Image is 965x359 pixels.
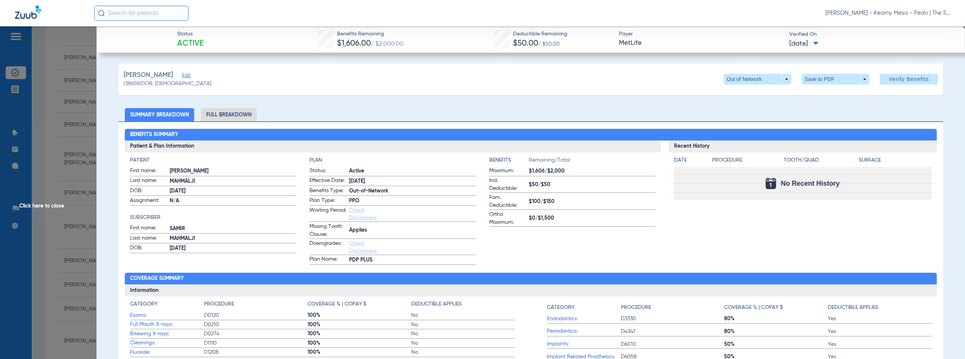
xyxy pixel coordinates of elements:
h4: Surface [859,156,931,164]
span: DOB: [130,187,167,196]
app-breakdown-title: Category [130,300,204,311]
span: D0210 [204,321,308,328]
span: Remaining/Total [529,156,656,167]
span: N/A [170,197,296,205]
span: No [411,339,515,347]
span: No [411,348,515,356]
h3: Information [125,284,937,296]
span: Periodontics: [547,327,621,335]
app-breakdown-title: Surface [859,156,931,167]
span: Yes [828,328,931,335]
h4: Plan [309,156,476,164]
span: Yes [828,315,931,322]
span: Ortho Maximum: [489,211,526,226]
h4: Deductible Applies [411,300,462,308]
h4: Category [547,304,574,312]
span: Assignment: [130,197,167,206]
app-breakdown-title: Procedure [712,156,781,167]
span: / $50.00 [538,41,560,47]
h4: Benefits [489,156,529,164]
span: 100% [308,312,411,319]
li: Summary Breakdown [125,108,194,121]
span: $50/$50 [529,181,656,189]
button: Save to PDF [802,74,869,84]
span: Maximum: [489,167,526,176]
span: MAHMALJI [170,177,296,185]
a: Check Disclaimers [349,208,377,220]
span: [PERSON_NAME] - Kearny Mesa - Pedo | The Super Dentists [826,9,950,17]
span: PDP PLUS [349,256,476,264]
app-breakdown-title: Deductible Applies [828,300,931,314]
span: MetLife [619,38,783,48]
span: $50.00 [513,40,538,47]
span: / $2,000.00 [371,41,403,47]
h2: Coverage Summary [125,273,937,285]
span: 50% [724,341,828,348]
span: 100% [308,330,411,338]
span: [DATE] [349,177,476,185]
span: $1,606/$2,000 [529,167,656,175]
span: $0/$1,500 [529,214,656,222]
app-breakdown-title: Category [547,300,621,314]
span: Applies [349,226,476,234]
span: Status [177,30,204,38]
app-breakdown-title: Procedure [621,300,725,314]
span: Ind. Deductible: [489,177,526,192]
app-breakdown-title: Date [674,156,706,167]
span: $100/$150 [529,198,656,206]
img: Zuub Logo [15,6,41,19]
button: Verify Benefits [880,74,938,84]
span: Verified On [789,31,953,38]
h2: Benefits Summary [125,129,937,141]
span: D0120 [204,312,308,319]
span: Effective Date: [309,177,346,186]
span: Cleanings: [130,339,204,347]
h3: Recent History [669,141,937,153]
app-breakdown-title: Benefits [489,156,529,167]
span: Full Mouth X-rays: [130,321,204,328]
app-breakdown-title: Procedure [204,300,308,311]
span: [DATE] [789,39,818,49]
app-breakdown-title: Coverage % | Copay $ [308,300,411,311]
h4: Procedure [712,156,781,164]
span: PPO [349,197,476,205]
span: [PERSON_NAME] [124,70,173,80]
span: No Recent History [781,180,839,187]
span: Yes [828,341,931,348]
span: Edit [182,73,189,80]
span: SAMIR [170,225,296,233]
span: Missing Tooth Clause: [309,223,346,238]
span: Payer [619,30,783,38]
h4: Deductible Applies [828,304,878,312]
h4: Patient [130,156,296,164]
span: Downgrades: [309,240,346,255]
span: Fluoride: [130,348,204,356]
span: 100% [308,348,411,356]
span: $1,606.00 [337,40,371,47]
span: Active [177,38,204,49]
span: Verify Benefits [889,76,929,82]
span: Exams: [130,312,204,319]
span: [DATE] [170,244,296,252]
iframe: Chat Widget [927,323,965,359]
li: Full Breakdown [201,108,257,121]
h4: Category [130,300,158,308]
a: Check Disclaimers [349,241,377,254]
span: D4341 [621,328,725,335]
span: No [411,312,515,319]
span: DOB: [130,244,167,253]
img: Search Icon [98,10,105,17]
span: Last name: [130,177,167,186]
app-breakdown-title: Deductible Applies [411,300,515,311]
span: Benefits Type: [309,187,346,196]
span: Active [349,167,476,175]
img: Calendar [766,178,776,189]
h4: Tooth/Quad [784,156,856,164]
h3: Patient & Plan Information [125,141,661,153]
span: [PERSON_NAME] [170,167,296,175]
span: Deductible Remaining [513,30,567,38]
span: Implants: [547,340,621,348]
span: Endodontics: [547,315,621,323]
